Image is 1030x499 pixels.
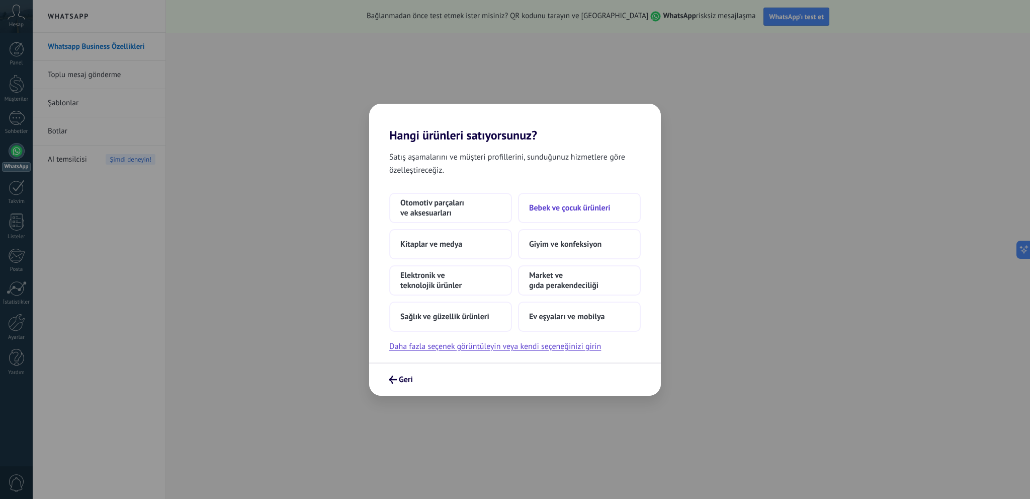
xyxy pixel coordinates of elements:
[384,371,417,388] button: Geri
[389,151,641,177] span: Satış aşamalarını ve müşteri profillerini, sunduğunuz hizmetlere göre özelleştireceğiz.
[529,203,611,213] span: Bebek ve çocuk ürünleri
[400,312,489,322] span: Sağlık ve güzellik ürünleri
[518,229,641,259] button: Giyim ve konfeksiyon
[518,265,641,296] button: Market ve gıda perakendeciliği
[529,239,602,249] span: Giyim ve konfeksiyon
[369,104,661,142] h2: Hangi ürünleri satıyorsunuz?
[389,340,601,353] button: Daha fazla seçenek görüntüleyin veya kendi seçeneğinizi girin
[400,239,462,249] span: Kitaplar ve medya
[389,302,512,332] button: Sağlık ve güzellik ürünleri
[518,193,641,223] button: Bebek ve çocuk ürünleri
[389,193,512,223] button: Otomotiv parçaları ve aksesuarları
[389,229,512,259] button: Kitaplar ve medya
[529,270,630,291] span: Market ve gıda perakendeciliği
[399,376,413,383] span: Geri
[400,198,501,218] span: Otomotiv parçaları ve aksesuarları
[529,312,605,322] span: Ev eşyaları ve mobilya
[400,270,501,291] span: Elektronik ve teknolojik ürünler
[518,302,641,332] button: Ev eşyaları ve mobilya
[389,265,512,296] button: Elektronik ve teknolojik ürünler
